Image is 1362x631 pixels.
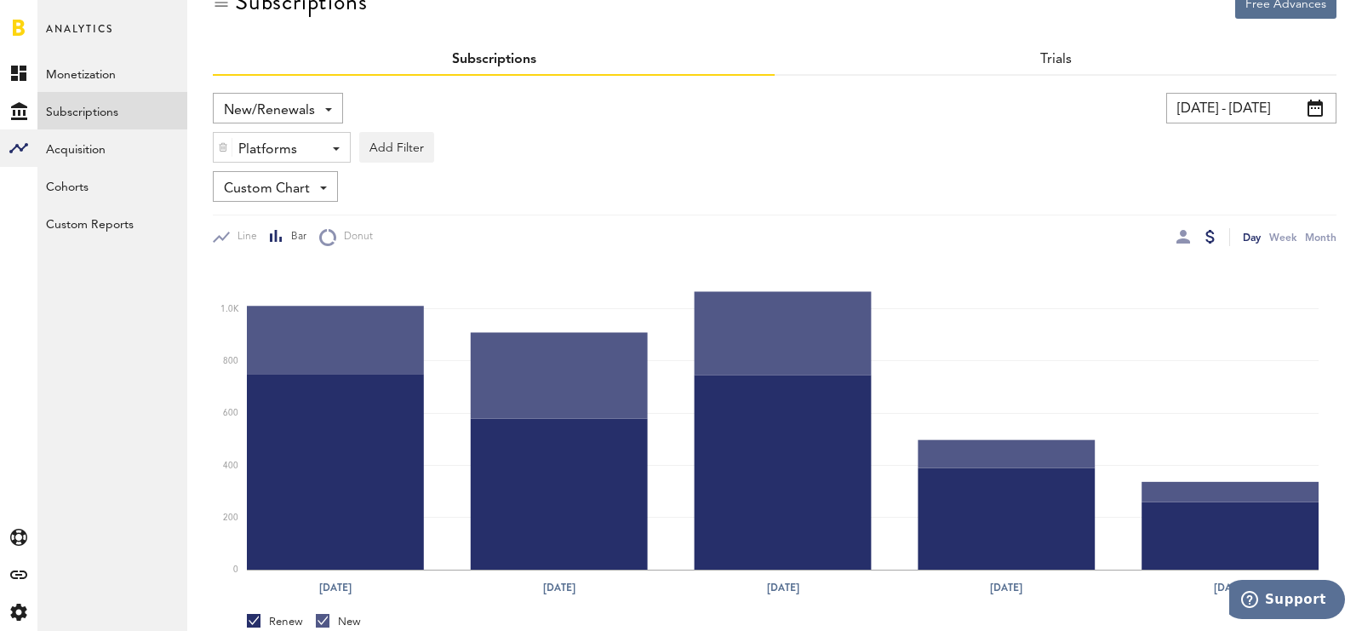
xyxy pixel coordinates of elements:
[990,580,1022,595] text: [DATE]
[359,132,434,163] button: Add Filter
[543,580,575,595] text: [DATE]
[223,357,238,365] text: 800
[233,565,238,574] text: 0
[224,96,315,125] span: New/Renewals
[224,175,310,204] span: Custom Chart
[37,167,187,204] a: Cohorts
[37,129,187,167] a: Acquisition
[223,462,238,470] text: 400
[319,580,352,595] text: [DATE]
[452,53,536,66] a: Subscriptions
[230,230,257,244] span: Line
[1243,228,1261,246] div: Day
[1214,580,1246,595] text: [DATE]
[223,409,238,417] text: 600
[37,54,187,92] a: Monetization
[37,92,187,129] a: Subscriptions
[283,230,306,244] span: Bar
[238,135,312,164] div: Platforms
[37,204,187,242] a: Custom Reports
[214,133,232,162] div: Delete
[46,19,113,54] span: Analytics
[223,513,238,522] text: 200
[220,305,239,313] text: 1.0K
[316,614,361,629] div: New
[247,614,303,629] div: Renew
[1040,53,1072,66] a: Trials
[218,141,228,153] img: trash_awesome_blue.svg
[336,230,373,244] span: Donut
[767,580,799,595] text: [DATE]
[1269,228,1296,246] div: Week
[1229,580,1345,622] iframe: Opens a widget where you can find more information
[1305,228,1336,246] div: Month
